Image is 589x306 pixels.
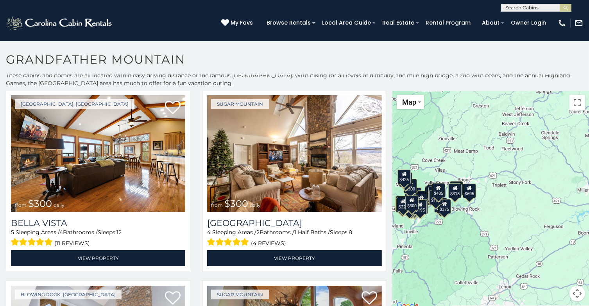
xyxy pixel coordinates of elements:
a: My Favs [221,19,255,27]
img: Bella Vista [11,95,185,212]
div: $300 [404,178,417,193]
div: $675 [450,181,463,196]
span: 1 Half Baths / [294,229,330,236]
a: Add to favorites [165,100,181,116]
span: $300 [28,198,52,209]
button: Toggle fullscreen view [569,95,585,110]
span: My Favs [231,19,253,27]
div: $199 [428,187,442,201]
a: Bella Vista from $300 daily [11,95,185,212]
div: $305 [417,190,430,205]
span: 4 [59,229,63,236]
span: 5 [11,229,14,236]
div: Sleeping Areas / Bathrooms / Sleeps: [207,228,381,248]
a: Add to favorites [362,100,377,116]
a: Owner Login [507,17,550,29]
span: from [211,202,223,208]
span: 8 [349,229,352,236]
a: Browse Rentals [263,17,315,29]
span: 12 [116,229,122,236]
a: [GEOGRAPHIC_DATA] [207,218,381,228]
span: daily [250,202,261,208]
a: Bella Vista [11,218,185,228]
button: Change map style [397,95,424,109]
a: Rental Program [422,17,474,29]
div: $1,095 [405,187,421,202]
span: 4 [207,229,211,236]
a: View Property [11,250,185,266]
div: $315 [448,183,462,198]
img: phone-regular-white.png [558,19,566,27]
span: $300 [224,198,248,209]
div: Sleeping Areas / Bathrooms / Sleeps: [11,228,185,248]
img: White-1-2.png [6,15,114,31]
div: $485 [432,183,445,197]
a: Highland House from $300 daily [207,95,381,212]
div: $695 [463,183,476,198]
div: $225 [397,196,410,211]
a: Local Area Guide [318,17,375,29]
div: $345 [415,199,428,214]
div: $195 [414,199,427,214]
a: View Property [207,250,381,266]
div: $355 [396,198,409,213]
div: $375 [415,193,428,208]
h3: Highland House [207,218,381,228]
div: $425 [397,169,411,184]
div: $195 [429,190,442,205]
span: Map [402,98,416,106]
span: daily [54,202,64,208]
div: $325 [427,184,440,199]
div: $375 [403,200,416,215]
div: $375 [434,197,447,212]
span: 2 [256,229,260,236]
a: [GEOGRAPHIC_DATA], [GEOGRAPHIC_DATA] [15,99,134,109]
div: $300 [399,172,412,187]
div: $420 [395,196,408,211]
span: from [15,202,27,208]
a: Sugar Mountain [211,290,269,299]
img: mail-regular-white.png [575,19,583,27]
a: Blowing Rock, [GEOGRAPHIC_DATA] [15,290,122,299]
a: Real Estate [378,17,418,29]
div: $300 [405,196,419,210]
button: Map camera controls [569,286,585,301]
div: $375 [438,199,451,214]
img: Highland House [207,95,381,212]
span: (11 reviews) [55,238,90,248]
a: Sugar Mountain [211,99,269,109]
span: (4 reviews) [251,238,286,248]
a: About [478,17,503,29]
